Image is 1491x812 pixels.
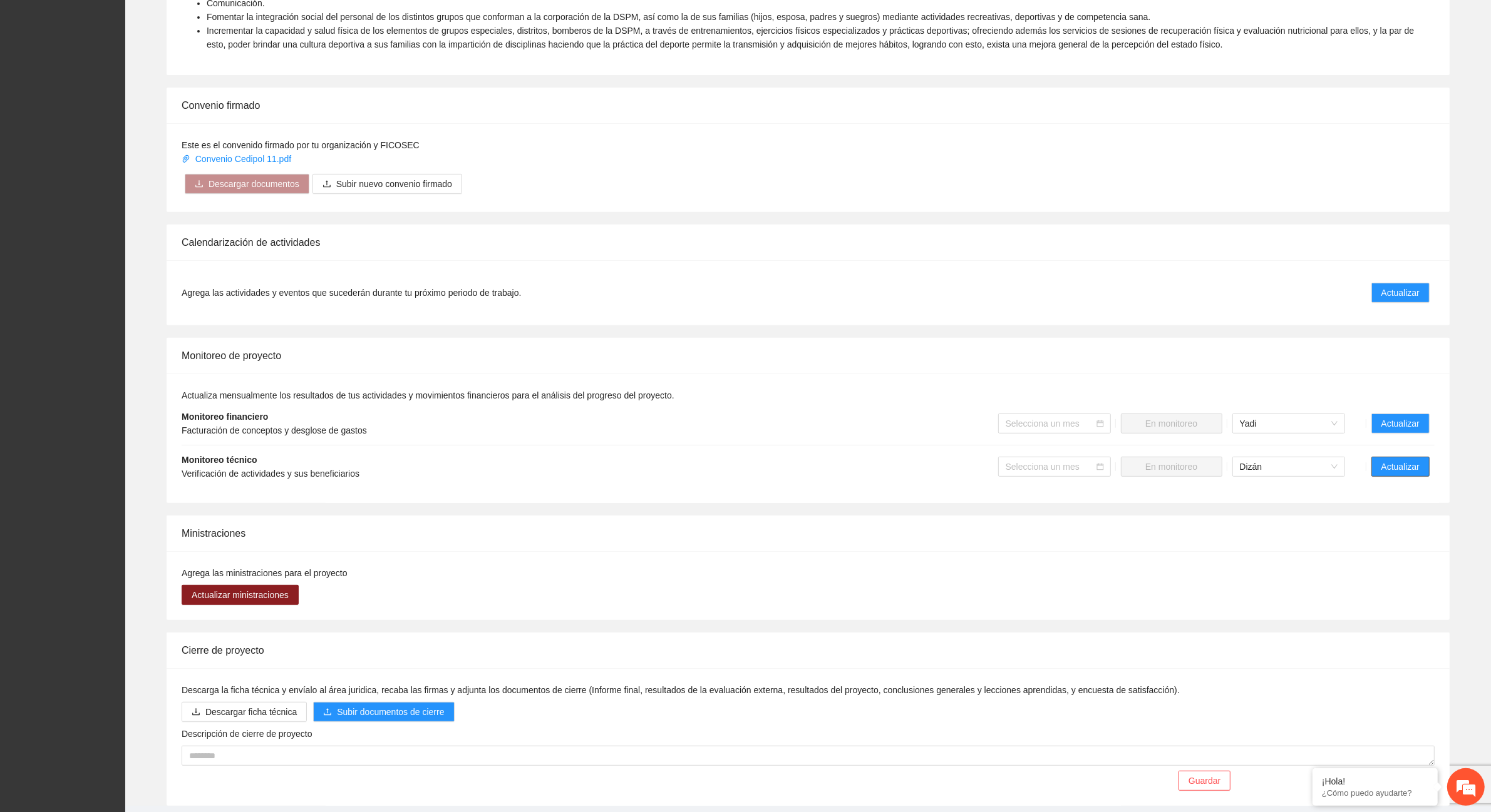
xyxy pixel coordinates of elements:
div: Ministraciones [182,515,1435,551]
span: Yadi [1240,414,1338,433]
div: Chatee con nosotros ahora [65,64,210,80]
span: Incrementar la capacidad y salud física de los elementos de grupos especiales, distritos, bombero... [207,26,1414,49]
button: Actualizar [1371,283,1430,303]
div: Monitoreo de proyecto [182,338,1435,373]
span: Actualizar [1381,460,1420,474]
span: Descargar documentos [209,177,299,191]
button: uploadSubir documentos de cierre [313,702,454,722]
div: ¡Hola! [1322,776,1428,786]
span: Actualizar [1381,417,1420,430]
button: Actualizar [1371,457,1430,477]
span: Dizán [1240,457,1338,476]
span: Subir documentos de cierre [337,705,444,719]
span: uploadSubir nuevo convenio firmado [312,179,462,189]
button: uploadSubir nuevo convenio firmado [312,174,462,194]
div: Calendarización de actividades [182,225,1435,260]
span: download [195,180,204,190]
strong: Monitoreo técnico [182,455,257,465]
span: Estamos en línea. [73,167,173,293]
span: uploadSubir documentos de cierre [313,707,454,717]
p: ¿Cómo puedo ayudarte? [1322,788,1428,798]
span: Guardar [1189,774,1220,788]
span: calendar [1096,420,1104,427]
span: download [192,708,200,718]
textarea: Descripción de cierre de proyecto [182,746,1435,766]
button: downloadDescargar ficha técnica [182,702,307,722]
span: Facturación de conceptos y desglose de gastos [182,425,367,435]
span: Actualiza mensualmente los resultados de tus actividades y movimientos financieros para el anális... [182,390,674,400]
span: Fomentar la integración social del personal de los distintos grupos que conforman a la corporació... [207,12,1150,22]
div: Convenio firmado [182,88,1435,123]
button: Guardar [1179,771,1230,791]
span: Descarga la ficha técnica y envíalo al área juridica, recaba las firmas y adjunta los documentos ... [182,685,1180,695]
span: upload [323,708,332,718]
span: Verificación de actividades y sus beneficiarios [182,469,359,479]
span: Agrega las ministraciones para el proyecto [182,568,348,578]
span: Agrega las actividades y eventos que sucederán durante tu próximo periodo de trabajo. [182,286,521,300]
a: Actualizar ministraciones [182,590,299,600]
button: Actualizar ministraciones [182,585,299,605]
button: Actualizar [1371,414,1430,434]
span: Actualizar [1381,286,1420,300]
a: downloadDescargar ficha técnica [182,707,307,717]
button: downloadDescargar documentos [185,174,309,194]
div: Minimizar ventana de chat en vivo [205,6,235,36]
span: calendar [1096,463,1104,470]
label: Descripción de cierre de proyecto [182,727,312,741]
span: paper-clip [182,155,190,163]
a: Convenio Cedipol 11.pdf [182,154,294,164]
span: Actualizar ministraciones [192,588,289,602]
span: Descargar ficha técnica [205,705,297,719]
span: Subir nuevo convenio firmado [336,177,452,191]
div: Cierre de proyecto [182,632,1435,668]
span: Este es el convenido firmado por tu organización y FICOSEC [182,140,420,150]
span: upload [322,180,331,190]
textarea: Escriba su mensaje y pulse “Intro” [6,342,239,385]
strong: Monitoreo financiero [182,412,268,422]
